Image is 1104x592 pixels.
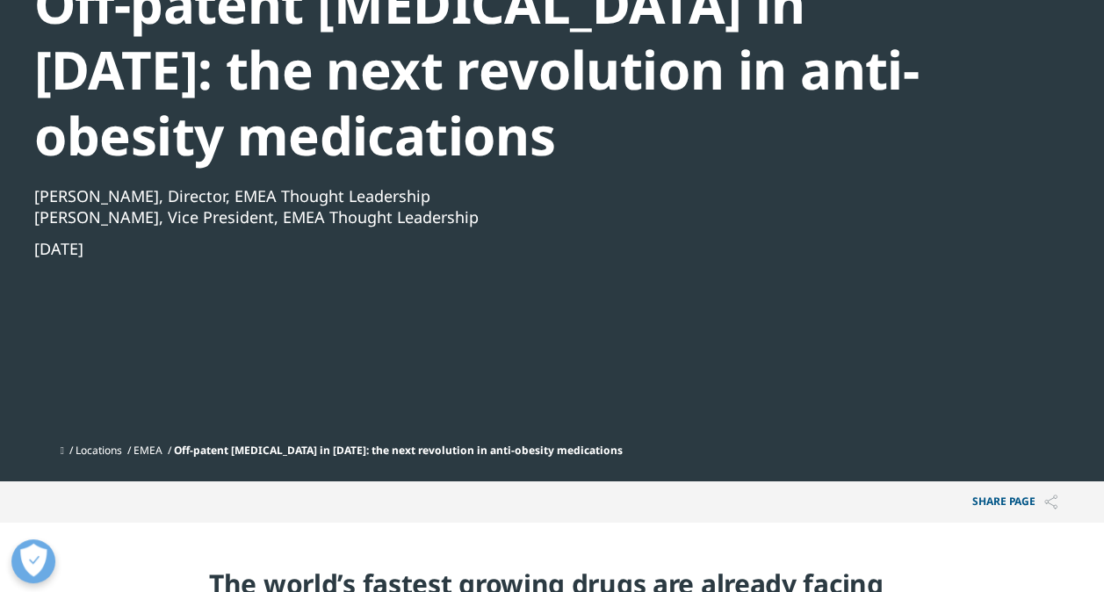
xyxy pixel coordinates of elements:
a: EMEA [133,443,162,458]
div: [DATE] [34,238,976,259]
p: Share PAGE [959,481,1071,523]
a: Locations [76,443,122,458]
button: Share PAGEShare PAGE [959,481,1071,523]
span: Off-patent [MEDICAL_DATA] in [DATE]: the next revolution in anti-obesity medications [174,443,623,458]
button: Open Preferences [11,539,55,583]
div: [PERSON_NAME], Director, EMEA Thought Leadership [34,185,976,206]
img: Share PAGE [1044,495,1057,509]
div: [PERSON_NAME], Vice President, EMEA Thought Leadership [34,206,976,227]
